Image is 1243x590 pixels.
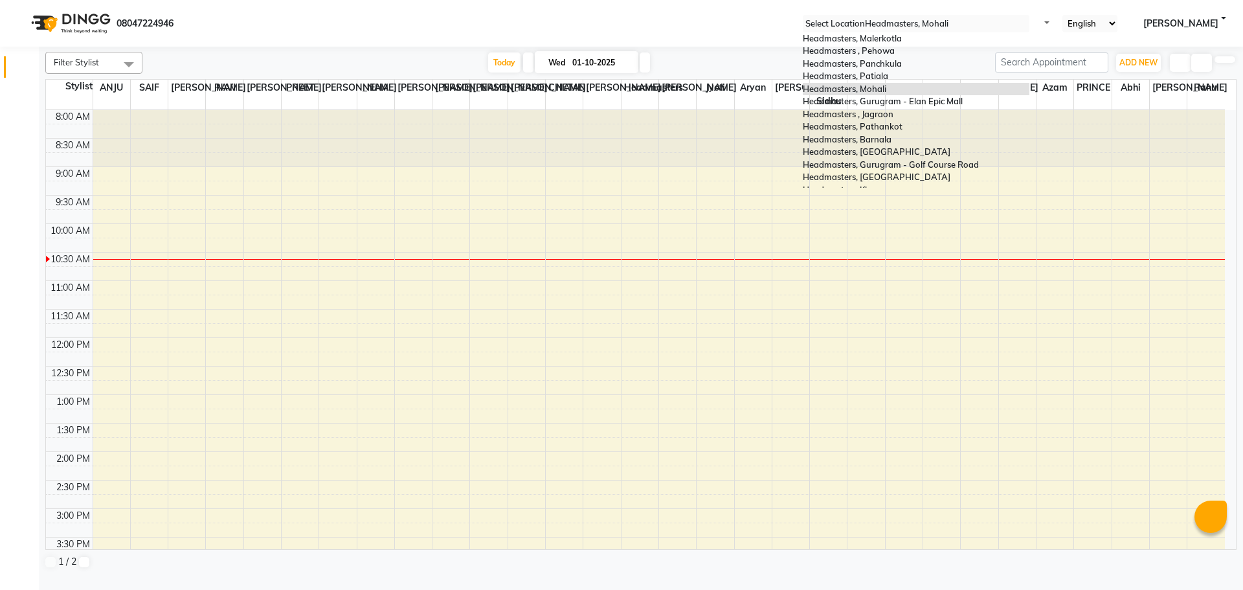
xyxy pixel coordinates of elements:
[319,80,399,96] span: [PERSON_NAME]
[1191,80,1222,96] span: Rahul
[583,80,664,96] span: [PERSON_NAME]
[54,424,93,437] div: 1:30 PM
[772,80,853,96] span: [PERSON_NAME]
[803,159,979,170] span: Headmasters, Gurugram - Golf Course Road
[48,310,93,323] div: 11:30 AM
[54,538,93,551] div: 3:30 PM
[48,224,93,238] div: 10:00 AM
[1116,54,1161,72] button: ADD NEW
[49,338,93,352] div: 12:00 PM
[137,80,162,96] span: SAIF
[803,71,888,81] span: Headmasters, Patiala
[58,555,76,569] span: 1 / 2
[803,185,891,195] span: Headmasters, Khanna
[803,45,895,56] span: Headmasters , Pehowa
[53,110,93,124] div: 8:00 AM
[54,57,99,67] span: Filter Stylist
[49,367,93,380] div: 12:30 PM
[117,5,174,41] b: 08047224946
[621,80,686,96] span: Headmasters
[703,80,728,96] span: Jyoti
[546,80,588,96] span: CHETAN
[737,80,768,96] span: Aryan
[53,167,93,181] div: 9:00 AM
[803,146,950,157] span: Headmasters, [GEOGRAPHIC_DATA]
[803,96,963,106] span: Headmasters, Gurugram - Elan Epic Mall
[54,395,93,409] div: 1:00 PM
[54,509,93,523] div: 3:00 PM
[54,481,93,494] div: 2:30 PM
[803,109,893,119] span: Headmasters , Jagraon
[212,80,238,96] span: RAVI
[545,58,568,67] span: Wed
[803,58,902,69] span: Headmasters, Panchkula
[1143,17,1218,30] span: [PERSON_NAME]
[284,80,317,96] span: PREET
[1118,80,1143,96] span: Abhi
[568,53,633,73] input: 2025-10-01
[803,84,886,94] span: Headmasters, Mohali
[168,80,249,96] span: [PERSON_NAME]
[488,52,521,73] span: Today
[53,196,93,209] div: 9:30 AM
[48,253,93,266] div: 10:30 AM
[54,452,93,466] div: 2:00 PM
[1150,80,1230,96] span: [PERSON_NAME]
[995,52,1108,73] input: Search Appointment
[97,80,126,96] span: ANJU
[395,80,475,96] span: [PERSON_NAME]
[25,5,114,41] img: logo
[803,172,950,182] span: Headmasters, [GEOGRAPHIC_DATA]
[48,281,93,295] div: 11:00 AM
[803,134,891,144] span: Headmasters, Barnala
[46,80,93,93] div: Stylist
[432,80,513,96] span: [PERSON_NAME]
[1119,58,1158,67] span: ADD NEW
[803,33,902,43] span: Headmasters, Malerkotla
[244,80,324,96] span: [PERSON_NAME]
[53,139,93,152] div: 8:30 AM
[1074,80,1113,96] span: PRINCE
[1040,80,1070,96] span: Azam
[803,121,902,131] span: Headmasters, Pathankot
[360,80,391,96] span: NEHA
[659,80,739,96] span: [PERSON_NAME]
[803,32,1029,188] ng-dropdown-panel: Options list
[508,80,588,96] span: [PERSON_NAME]
[470,80,550,96] span: [PERSON_NAME]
